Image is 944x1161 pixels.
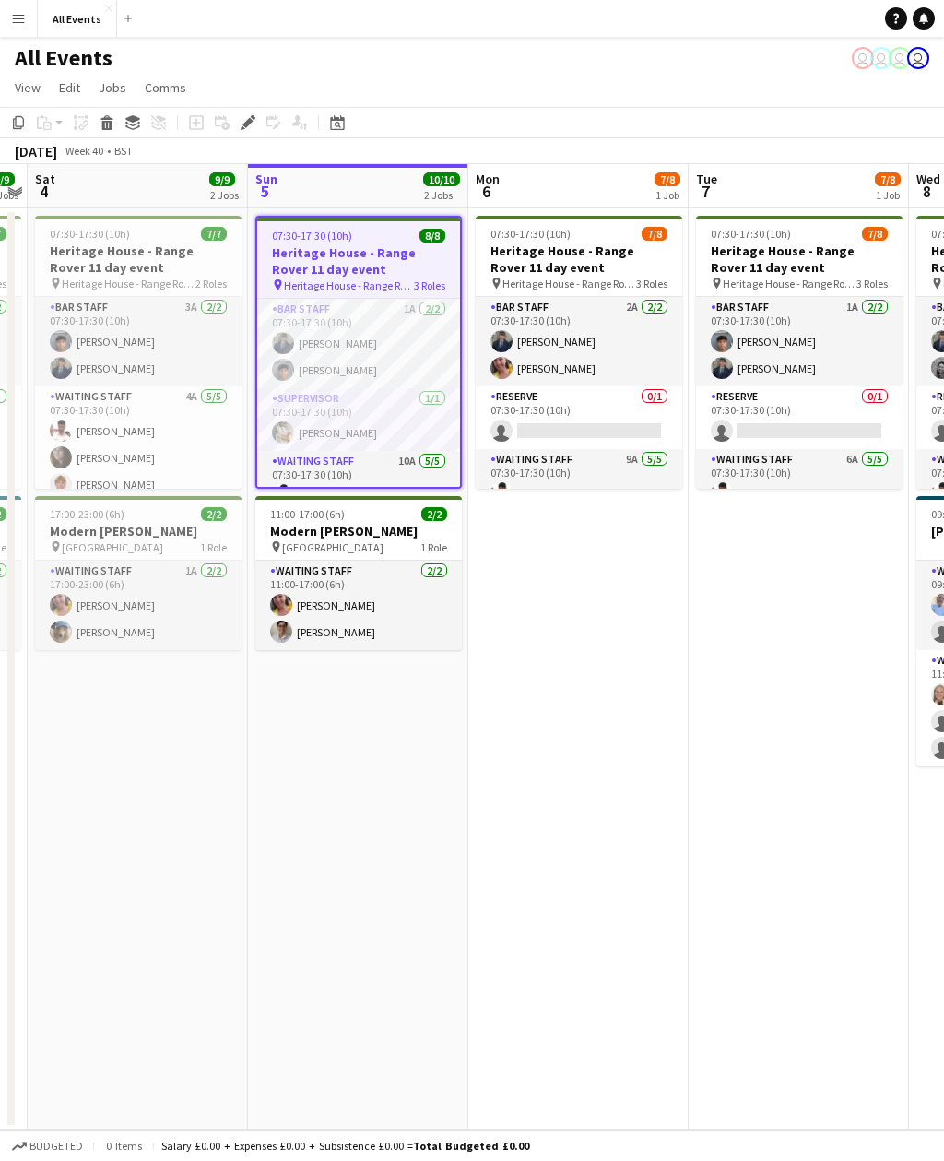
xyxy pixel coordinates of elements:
span: Week 40 [61,144,107,158]
button: Budgeted [9,1136,86,1156]
span: [GEOGRAPHIC_DATA] [282,540,383,554]
h3: Heritage House - Range Rover 11 day event [696,243,903,276]
app-user-avatar: Nathan Wong [870,47,892,69]
app-card-role: Bar Staff2A2/207:30-17:30 (10h)[PERSON_NAME][PERSON_NAME] [476,297,682,386]
span: 9/9 [209,172,235,186]
span: 8/8 [419,229,445,243]
span: 10/10 [423,172,460,186]
span: Total Budgeted £0.00 [413,1139,529,1153]
app-card-role: Bar Staff1A2/207:30-17:30 (10h)[PERSON_NAME][PERSON_NAME] [696,297,903,386]
app-card-role: Waiting Staff6A5/507:30-17:30 (10h)[PERSON_NAME] [696,449,903,619]
span: 07:30-17:30 (10h) [490,227,571,241]
span: 2/2 [421,507,447,521]
div: 1 Job [876,188,900,202]
span: 1 Role [200,540,227,554]
app-card-role: Reserve0/107:30-17:30 (10h) [696,386,903,449]
span: 07:30-17:30 (10h) [711,227,791,241]
h3: Heritage House - Range Rover 11 day event [35,243,242,276]
app-card-role: Bar Staff3A2/207:30-17:30 (10h)[PERSON_NAME][PERSON_NAME] [35,297,242,386]
app-job-card: 07:30-17:30 (10h)7/7Heritage House - Range Rover 11 day event Heritage House - Range Rover 11 day... [35,216,242,489]
app-user-avatar: Nathan Wong [889,47,911,69]
h3: Modern [PERSON_NAME] [255,523,462,539]
span: Comms [145,79,186,96]
app-card-role: Waiting Staff10A5/507:30-17:30 (10h)[PERSON_NAME] [257,451,460,621]
span: 6 [473,181,500,202]
span: 5 [253,181,277,202]
span: Sat [35,171,55,187]
span: View [15,79,41,96]
app-card-role: Waiting Staff1A2/217:00-23:00 (6h)[PERSON_NAME][PERSON_NAME] [35,561,242,650]
span: 07:30-17:30 (10h) [272,229,352,243]
span: Heritage House - Range Rover 11 day event [62,277,195,290]
div: [DATE] [15,142,57,160]
span: Wed [916,171,940,187]
app-card-role: Waiting Staff4A5/507:30-17:30 (10h)[PERSON_NAME][PERSON_NAME][PERSON_NAME] [35,386,242,556]
span: 11:00-17:00 (6h) [270,507,345,521]
h3: Heritage House - Range Rover 11 day event [257,244,460,278]
span: Heritage House - Range Rover 11 day event [502,277,636,290]
span: Heritage House - Range Rover 11 day event [723,277,856,290]
app-card-role: Waiting Staff2/211:00-17:00 (6h)[PERSON_NAME][PERSON_NAME] [255,561,462,650]
app-job-card: 07:30-17:30 (10h)7/8Heritage House - Range Rover 11 day event Heritage House - Range Rover 11 day... [476,216,682,489]
span: 2 Roles [195,277,227,290]
app-user-avatar: Nathan Wong [907,47,929,69]
span: 2/2 [201,507,227,521]
app-card-role: Waiting Staff9A5/507:30-17:30 (10h)[PERSON_NAME] [476,449,682,619]
span: 7/8 [875,172,901,186]
span: 7/8 [862,227,888,241]
span: Jobs [99,79,126,96]
span: 3 Roles [414,278,445,292]
app-job-card: 07:30-17:30 (10h)8/8Heritage House - Range Rover 11 day event Heritage House - Range Rover 11 day... [255,216,462,489]
h3: Modern [PERSON_NAME] [35,523,242,539]
a: Edit [52,76,88,100]
div: Salary £0.00 + Expenses £0.00 + Subsistence £0.00 = [161,1139,529,1153]
span: 07:30-17:30 (10h) [50,227,130,241]
a: Jobs [91,76,134,100]
app-card-role: Reserve0/107:30-17:30 (10h) [476,386,682,449]
app-card-role: Supervisor1/107:30-17:30 (10h)[PERSON_NAME] [257,388,460,451]
h3: Heritage House - Range Rover 11 day event [476,243,682,276]
app-job-card: 11:00-17:00 (6h)2/2Modern [PERSON_NAME] [GEOGRAPHIC_DATA]1 RoleWaiting Staff2/211:00-17:00 (6h)[P... [255,496,462,650]
div: 2 Jobs [210,188,239,202]
span: Budgeted [29,1140,83,1153]
span: [GEOGRAPHIC_DATA] [62,540,163,554]
div: 2 Jobs [424,188,459,202]
h1: All Events [15,44,112,72]
span: 7 [693,181,717,202]
button: All Events [38,1,117,37]
app-job-card: 17:00-23:00 (6h)2/2Modern [PERSON_NAME] [GEOGRAPHIC_DATA]1 RoleWaiting Staff1A2/217:00-23:00 (6h)... [35,496,242,650]
span: Heritage House - Range Rover 11 day event [284,278,414,292]
span: 7/7 [201,227,227,241]
app-job-card: 07:30-17:30 (10h)7/8Heritage House - Range Rover 11 day event Heritage House - Range Rover 11 day... [696,216,903,489]
app-card-role: Bar Staff1A2/207:30-17:30 (10h)[PERSON_NAME][PERSON_NAME] [257,299,460,388]
a: Comms [137,76,194,100]
span: 7/8 [655,172,680,186]
span: 3 Roles [636,277,667,290]
span: 7/8 [642,227,667,241]
span: 4 [32,181,55,202]
span: 3 Roles [856,277,888,290]
div: BST [114,144,133,158]
span: 0 items [101,1139,146,1153]
span: Edit [59,79,80,96]
span: 1 Role [420,540,447,554]
div: 1 Job [655,188,679,202]
span: Tue [696,171,717,187]
span: Sun [255,171,277,187]
span: Mon [476,171,500,187]
app-user-avatar: Nathan Wong [852,47,874,69]
a: View [7,76,48,100]
span: 8 [914,181,940,202]
span: 17:00-23:00 (6h) [50,507,124,521]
